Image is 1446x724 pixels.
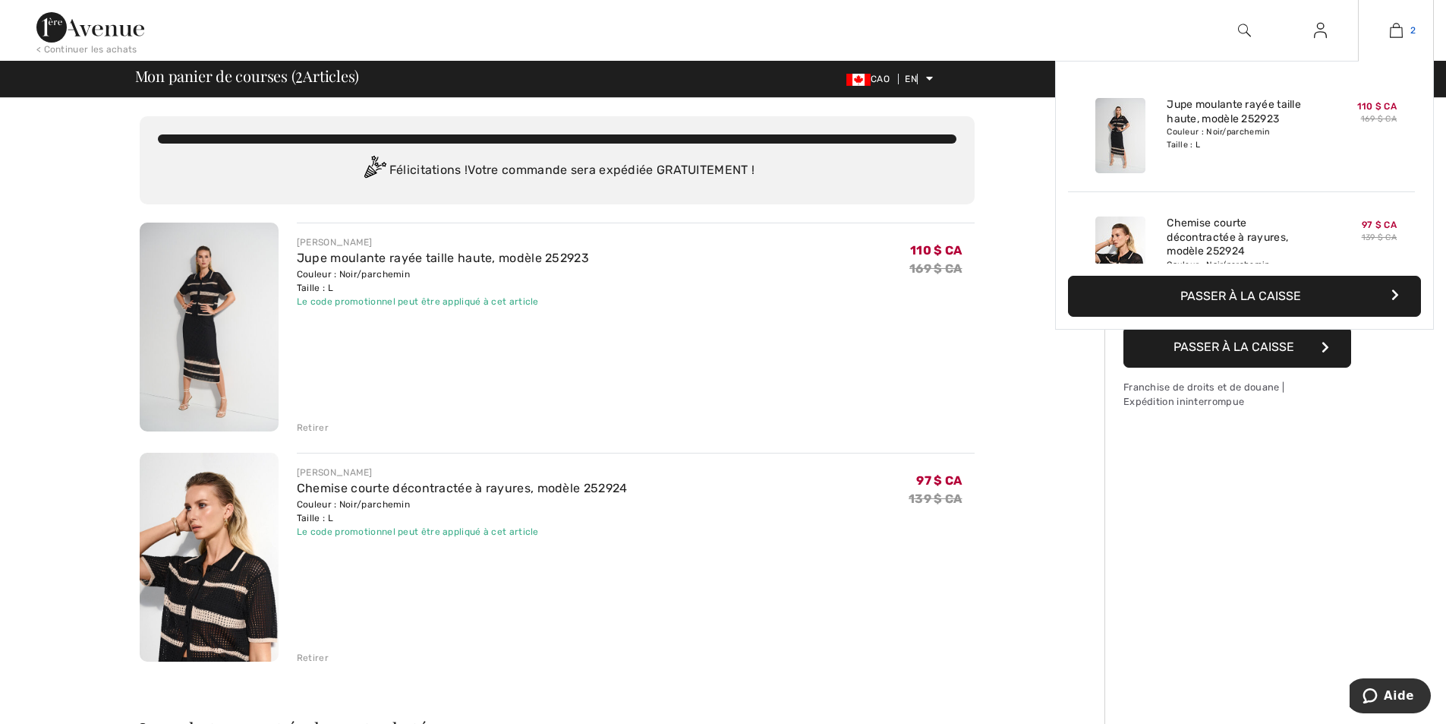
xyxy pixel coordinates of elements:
font: Articles) [303,65,359,86]
font: Le code promotionnel peut être appliqué à cet article [297,526,539,537]
font: Taille : L [1167,140,1200,150]
a: Jupe moulante rayée taille haute, modèle 252923 [297,251,589,265]
img: Jupe moulante rayée taille haute, modèle 252923 [1095,98,1145,173]
font: 169 $ CA [909,261,962,276]
img: Mes informations [1314,21,1327,40]
button: Passer à la caisse [1068,276,1421,317]
img: Chemise courte décontractée à rayures, modèle 252924 [1095,217,1145,292]
img: Congratulation2.svg [359,156,389,186]
font: [PERSON_NAME] [297,467,373,478]
font: Couleur : Noir/parchemin [1167,260,1270,270]
font: Votre commande sera expédiée GRATUITEMENT ! [468,163,755,177]
font: Couleur : Noir/parchemin [297,269,410,280]
font: Taille : L [297,283,333,293]
font: 139 $ CA [1362,232,1397,242]
font: Retirer [297,422,329,433]
font: 110 $ CA [910,243,962,258]
font: EN [905,74,917,84]
font: 2 [295,61,303,87]
font: Taille : L [297,513,333,523]
font: Félicitations ! [389,163,468,177]
button: Passer à la caisse [1123,327,1351,368]
img: Dollar canadien [846,74,871,86]
font: 139 $ CA [909,492,962,506]
img: Jupe moulante rayée taille haute, modèle 252923 [140,223,279,432]
font: 97 $ CA [916,473,962,488]
font: Retirer [297,653,329,663]
font: Chemise courte décontractée à rayures, modèle 252924 [1167,217,1288,258]
img: 1ère Avenue [36,12,144,43]
font: Mon panier de courses ( [135,65,296,86]
font: Franchise de droits et de douane | Expédition ininterrompue [1123,381,1284,407]
iframe: Ouvre un widget dans lequel vous pouvez trouver plus d'informations [1350,678,1431,716]
font: 97 $ CA [1362,220,1397,230]
a: Jupe moulante rayée taille haute, modèle 252923 [1167,98,1316,126]
a: Se connecter [1302,21,1339,40]
a: Chemise courte décontractée à rayures, modèle 252924 [297,481,628,495]
font: Le code promotionnel peut être appliqué à cet article [297,296,539,307]
font: Couleur : Noir/parchemin [1167,127,1270,137]
a: 2 [1359,21,1433,40]
img: Chemise courte décontractée à rayures, modèle 252924 [140,453,279,662]
a: Chemise courte décontractée à rayures, modèle 252924 [1167,217,1316,259]
font: [PERSON_NAME] [297,237,373,248]
img: rechercher sur le site [1238,21,1251,40]
font: 169 $ CA [1361,114,1397,124]
font: Jupe moulante rayée taille haute, modèle 252923 [1167,98,1301,125]
font: Couleur : Noir/parchemin [297,499,410,510]
img: Mon sac [1390,21,1403,40]
font: 2 [1410,25,1416,36]
font: Passer à la caisse [1180,289,1301,303]
font: 110 $ CA [1357,101,1397,112]
font: CAO [871,74,890,84]
font: Passer à la caisse [1173,340,1294,354]
font: < Continuer les achats [36,44,137,55]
